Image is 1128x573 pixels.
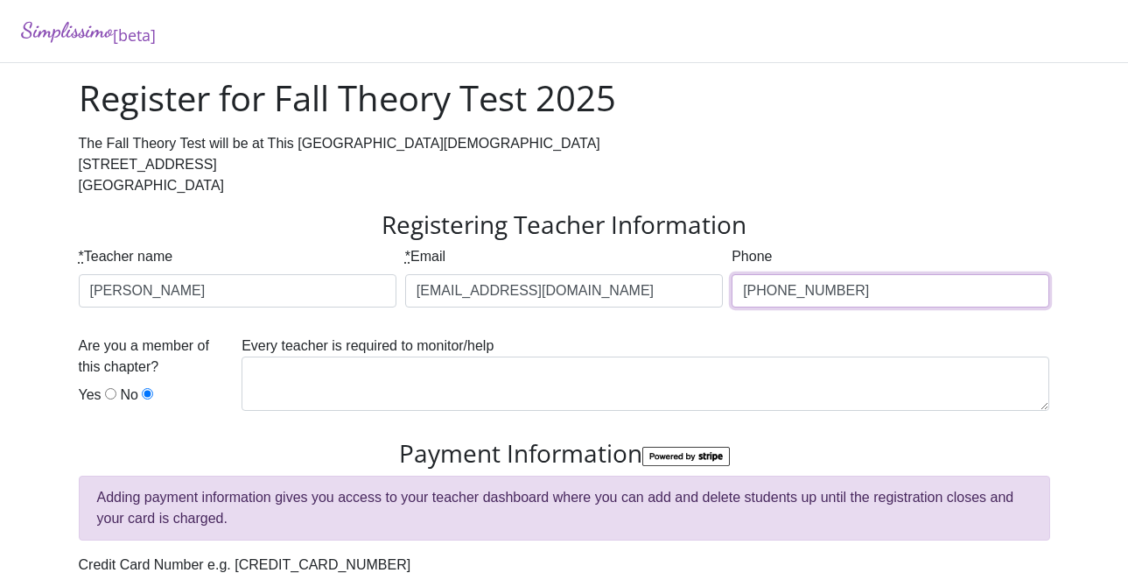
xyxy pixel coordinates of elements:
div: Every teacher is required to monitor/help [237,336,1054,425]
h3: Payment Information [79,439,1050,469]
img: StripeBadge-6abf274609356fb1c7d224981e4c13d8e07f95b5cc91948bd4e3604f74a73e6b.png [642,447,730,467]
label: Phone [732,246,772,267]
label: Teacher name [79,246,173,267]
abbr: required [79,249,84,264]
sub: [beta] [113,25,156,46]
div: The Fall Theory Test will be at This [GEOGRAPHIC_DATA][DEMOGRAPHIC_DATA] [STREET_ADDRESS] [GEOGRA... [79,133,1050,196]
div: Adding payment information gives you access to your teacher dashboard where you can add and delet... [79,476,1050,541]
label: Yes [79,385,102,406]
h3: Registering Teacher Information [79,210,1050,240]
abbr: required [405,249,410,264]
label: No [121,385,138,406]
label: Email [405,246,445,267]
a: Simplissimo[beta] [21,14,156,48]
label: Are you a member of this chapter? [79,336,234,378]
h1: Register for Fall Theory Test 2025 [79,77,1050,119]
